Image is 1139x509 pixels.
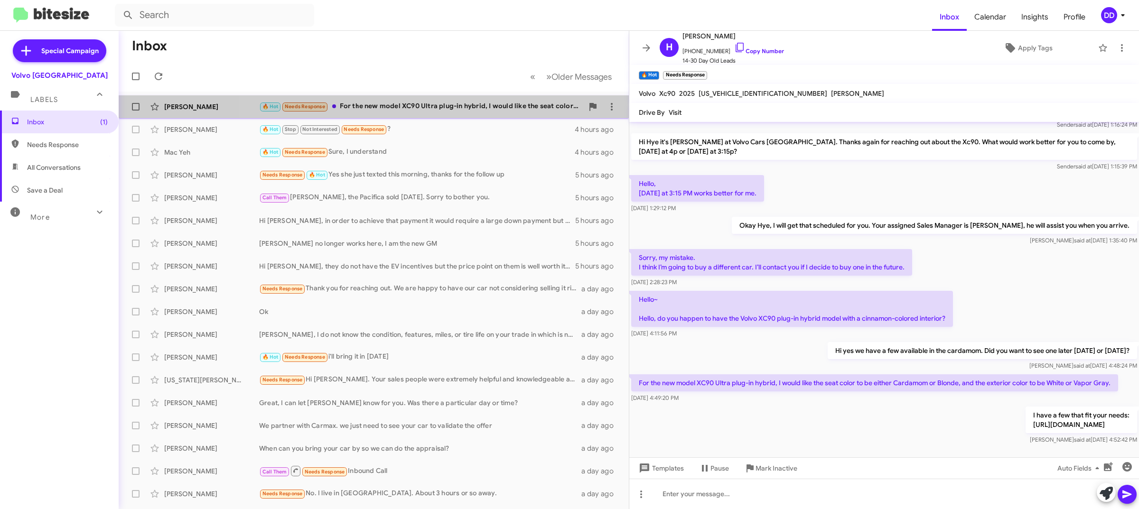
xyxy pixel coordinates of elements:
p: Hello~ Hello, do you happen to have the Volvo XC90 plug-in hybrid model with a cinnamon-colored i... [631,291,953,327]
div: [PERSON_NAME], the Pacifica sold [DATE]. Sorry to bother you. [259,192,575,203]
input: Search [115,4,314,27]
span: Not Interested [302,126,337,132]
span: Needs Response [262,172,303,178]
small: Needs Response [663,71,707,80]
span: Needs Response [262,377,303,383]
span: 2025 [679,89,695,98]
button: Auto Fields [1050,460,1111,477]
div: 5 hours ago [575,261,621,271]
div: 5 hours ago [575,216,621,225]
p: Hi Hye it's [PERSON_NAME] at Volvo Cars [GEOGRAPHIC_DATA]. Thanks again for reaching out about th... [631,133,1137,160]
span: Needs Response [344,126,384,132]
div: [PERSON_NAME] [164,489,259,499]
span: Needs Response [285,354,325,360]
span: « [530,71,535,83]
span: Needs Response [262,286,303,292]
button: Mark Inactive [737,460,805,477]
span: Apply Tags [1018,39,1053,56]
div: Mac Yeh [164,148,259,157]
div: 4 hours ago [575,148,621,157]
div: Hi [PERSON_NAME], in order to achieve that payment it would require a large down payment but I am... [259,216,575,225]
div: a day ago [581,330,621,339]
span: Drive By [639,108,665,117]
span: Pause [710,460,729,477]
div: [PERSON_NAME], I do not know the condition, features, miles, or tire life on your trade in which ... [259,330,581,339]
div: [PERSON_NAME] [164,330,259,339]
div: [PERSON_NAME] [164,421,259,430]
span: [PERSON_NAME] [DATE] 4:48:24 PM [1029,362,1137,369]
span: said at [1075,121,1092,128]
a: Inbox [932,3,967,31]
span: [DATE] 2:28:23 PM [631,278,677,286]
span: said at [1074,237,1091,244]
div: Great, I can let [PERSON_NAME] know for you. Was there a particular day or time? [259,398,581,407]
nav: Page navigation example [525,67,617,86]
span: 🔥 Hot [262,149,279,155]
span: said at [1074,362,1090,369]
span: [DATE] 4:11:56 PM [631,330,677,337]
div: 4 hours ago [575,125,621,134]
span: [DATE] 1:29:12 PM [631,204,676,212]
div: a day ago [581,489,621,499]
div: [US_STATE][PERSON_NAME] [164,375,259,385]
div: [PERSON_NAME] [164,466,259,476]
button: Apply Tags [962,39,1093,56]
span: Calendar [967,3,1014,31]
span: 🔥 Hot [262,126,279,132]
span: Needs Response [27,140,108,149]
span: [PERSON_NAME] [DATE] 4:52:42 PM [1030,436,1137,443]
div: [PERSON_NAME] [164,170,259,180]
div: [PERSON_NAME] [164,102,259,111]
div: Inbound Call [259,465,581,477]
div: No. I live in [GEOGRAPHIC_DATA]. About 3 hours or so away. [259,488,581,499]
p: Okay Hye, I will get that scheduled for you. Your assigned Sales Manager is [PERSON_NAME], he wil... [732,217,1137,234]
div: Hi [PERSON_NAME]. Your sales people were extremely helpful and knowledgeable about Volvo. However... [259,374,581,385]
span: 14-30 Day Old Leads [682,56,784,65]
div: [PERSON_NAME] [164,444,259,453]
span: Profile [1056,3,1093,31]
span: Inbox [27,117,108,127]
div: We partner with Carmax. we just need to see your car to validate the offer [259,421,581,430]
div: a day ago [581,284,621,294]
div: Hi [PERSON_NAME], they do not have the EV incentives but the price point on them is well worth it... [259,261,575,271]
span: Insights [1014,3,1056,31]
p: I have a few that fit your needs: [URL][DOMAIN_NAME] [1026,407,1137,433]
span: said at [1074,436,1091,443]
span: Needs Response [285,149,325,155]
div: 5 hours ago [575,193,621,203]
span: Older Messages [551,72,612,82]
span: 🔥 Hot [262,354,279,360]
span: Visit [669,108,682,117]
div: a day ago [581,421,621,430]
a: Copy Number [734,47,784,55]
button: Templates [629,460,691,477]
span: Stop [285,126,296,132]
div: ? [259,124,575,135]
span: » [546,71,551,83]
p: Hello, [DATE] at 3:15 PM works better for me. [631,175,764,202]
div: When can you bring your car by so we can do the appraisal? [259,444,581,453]
span: (1) [100,117,108,127]
div: [PERSON_NAME] [164,261,259,271]
div: a day ago [581,444,621,453]
button: Next [541,67,617,86]
div: 5 hours ago [575,239,621,248]
span: Xc90 [659,89,675,98]
span: Volvo [639,89,655,98]
p: Sorry, my mistake. I think I’m going to buy a different car. I’ll contact you if I decide to buy ... [631,249,912,276]
div: DD [1101,7,1117,23]
span: [DATE] 4:49:20 PM [631,394,679,401]
div: a day ago [581,307,621,316]
span: Needs Response [285,103,325,110]
span: Save a Deal [27,185,63,195]
div: [PERSON_NAME] [164,352,259,362]
small: 🔥 Hot [639,71,659,80]
div: Volvo [GEOGRAPHIC_DATA] [11,71,108,80]
button: Pause [691,460,737,477]
span: [PERSON_NAME] [682,30,784,42]
div: i'll bring it in [DATE] [259,352,581,362]
span: Call Them [262,194,287,201]
div: [PERSON_NAME] [164,216,259,225]
span: [PERSON_NAME] [DATE] 1:35:40 PM [1030,237,1137,244]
